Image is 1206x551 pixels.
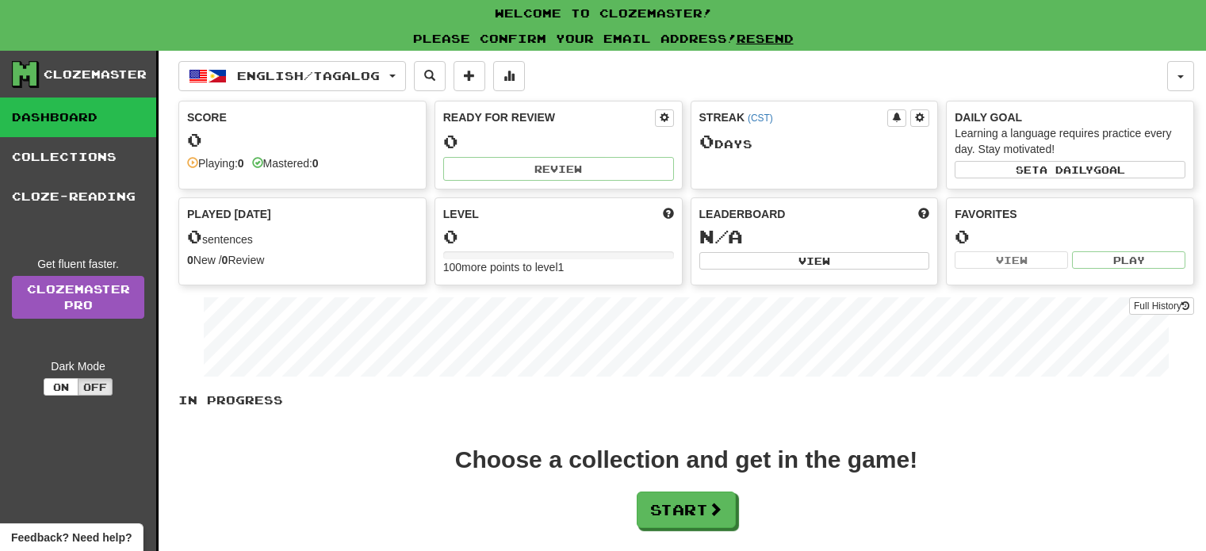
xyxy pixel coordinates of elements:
span: 0 [187,225,202,247]
div: Choose a collection and get in the game! [455,448,917,472]
span: This week in points, UTC [918,206,929,222]
strong: 0 [187,254,193,266]
span: 0 [699,130,714,152]
div: 100 more points to level 1 [443,259,674,275]
div: New / Review [187,252,418,268]
a: ClozemasterPro [12,276,144,319]
span: Open feedback widget [11,530,132,545]
div: 0 [443,227,674,247]
button: Add sentence to collection [454,61,485,91]
button: Full History [1129,297,1194,315]
button: Play [1072,251,1185,269]
span: English / Tagalog [237,69,380,82]
button: English/Tagalog [178,61,406,91]
p: In Progress [178,392,1194,408]
strong: 0 [312,157,319,170]
span: Played [DATE] [187,206,271,222]
strong: 0 [222,254,228,266]
a: (CST) [748,113,773,124]
div: Playing: [187,155,244,171]
div: sentences [187,227,418,247]
div: Score [187,109,418,125]
div: 0 [187,130,418,150]
div: Learning a language requires practice every day. Stay motivated! [955,125,1185,157]
span: Score more points to level up [663,206,674,222]
button: View [955,251,1068,269]
button: Review [443,157,674,181]
button: More stats [493,61,525,91]
button: On [44,378,78,396]
strong: 0 [238,157,244,170]
div: Mastered: [252,155,319,171]
div: 0 [443,132,674,151]
button: Start [637,492,736,528]
div: Daily Goal [955,109,1185,125]
button: Search sentences [414,61,446,91]
span: a daily [1039,164,1093,175]
button: View [699,252,930,270]
div: Dark Mode [12,358,144,374]
span: Level [443,206,479,222]
div: Streak [699,109,888,125]
div: Ready for Review [443,109,655,125]
span: Leaderboard [699,206,786,222]
span: N/A [699,225,743,247]
div: 0 [955,227,1185,247]
div: Get fluent faster. [12,256,144,272]
button: Seta dailygoal [955,161,1185,178]
div: Clozemaster [44,67,147,82]
button: Off [78,378,113,396]
div: Day s [699,132,930,152]
div: Favorites [955,206,1185,222]
a: Resend [737,32,794,45]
